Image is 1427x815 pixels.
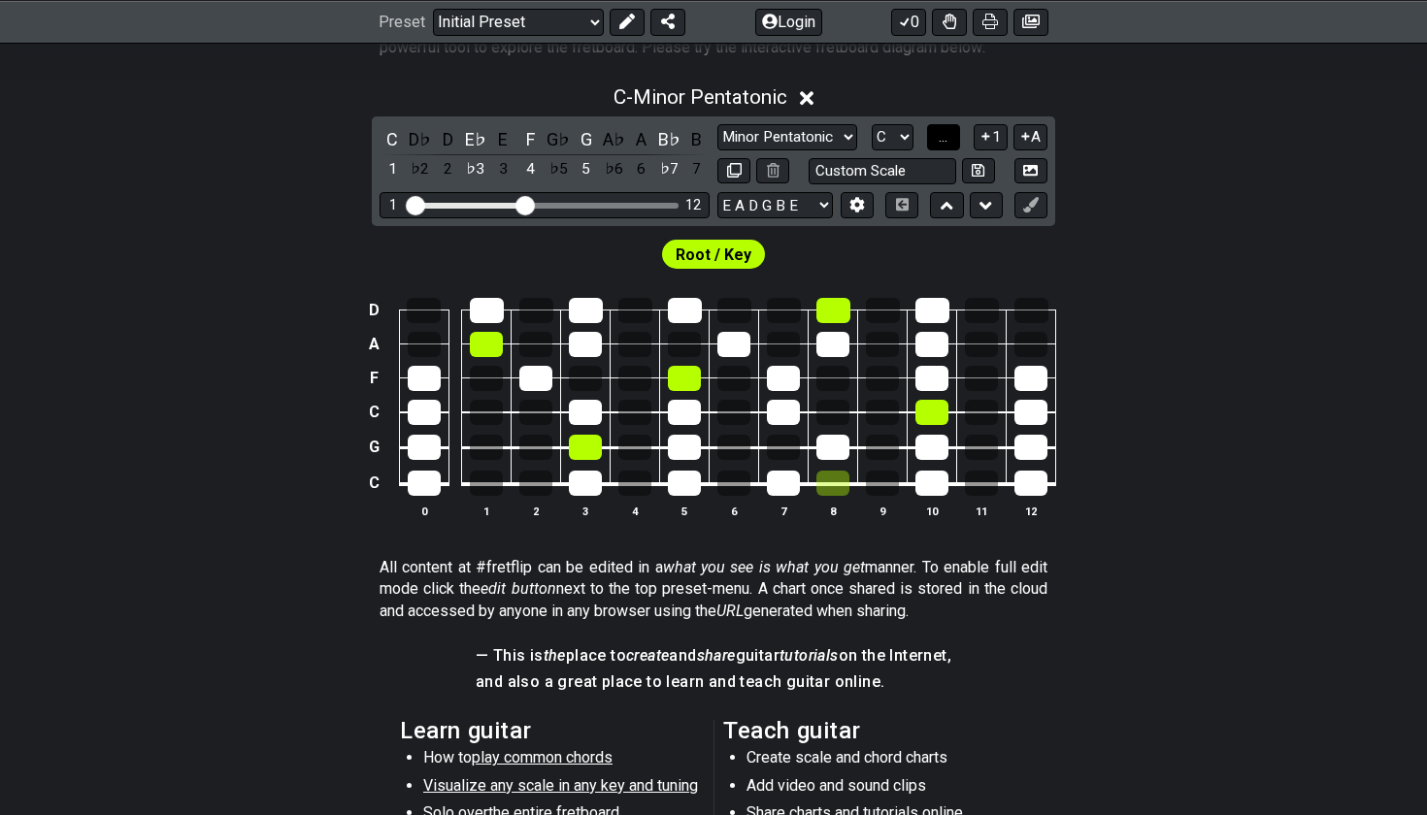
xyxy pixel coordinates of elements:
button: Toggle Dexterity for all fretkits [932,8,967,35]
div: toggle pitch class [546,126,571,152]
div: toggle pitch class [463,126,488,152]
button: 0 [891,8,926,35]
div: toggle pitch class [684,126,710,152]
button: Store user defined scale [962,158,995,184]
th: 11 [957,501,1007,521]
span: First enable full edit mode to edit [676,241,751,269]
div: toggle pitch class [656,126,681,152]
th: 4 [611,501,660,521]
p: All content at #fretflip can be edited in a manner. To enable full edit mode click the next to th... [380,557,1047,622]
button: Toggle horizontal chord view [885,192,918,218]
div: toggle pitch class [629,126,654,152]
th: 10 [908,501,957,521]
span: play common chords [472,748,613,766]
button: A [1013,124,1047,150]
div: Visible fret range [380,192,710,218]
button: First click edit preset to enable marker editing [1014,192,1047,218]
th: 1 [462,501,512,521]
li: Create scale and chord charts [747,747,1023,774]
div: toggle scale degree [574,156,599,182]
td: A [363,327,386,361]
div: toggle pitch class [435,126,460,152]
span: C - Minor Pentatonic [614,85,787,109]
em: edit button [481,579,555,598]
em: the [544,646,566,665]
button: Move down [970,192,1003,218]
h4: — This is place to and guitar on the Internet, [476,645,951,667]
div: toggle scale degree [518,156,544,182]
button: Login [755,8,822,35]
li: Add video and sound clips [747,775,1023,802]
div: toggle scale degree [380,156,405,182]
em: create [626,646,669,665]
div: toggle scale degree [408,156,433,182]
button: Create image [1013,8,1048,35]
td: G [363,430,386,466]
th: 0 [399,501,448,521]
h4: and also a great place to learn and teach guitar online. [476,671,951,693]
th: 2 [512,501,561,521]
div: toggle scale degree [546,156,571,182]
em: share [697,646,736,665]
div: toggle scale degree [435,156,460,182]
th: 9 [858,501,908,521]
span: Visualize any scale in any key and tuning [423,776,698,795]
button: ... [927,124,960,150]
button: Delete [756,158,789,184]
button: Edit Tuning [841,192,874,218]
div: toggle pitch class [601,126,626,152]
th: 6 [710,501,759,521]
td: F [363,361,386,395]
select: Tuning [717,192,833,218]
div: toggle pitch class [574,126,599,152]
div: toggle pitch class [490,126,515,152]
div: toggle pitch class [518,126,544,152]
button: Move up [930,192,963,218]
div: toggle scale degree [656,156,681,182]
td: C [363,465,386,502]
button: Share Preset [650,8,685,35]
div: toggle scale degree [684,156,710,182]
th: 7 [759,501,809,521]
div: toggle pitch class [408,126,433,152]
span: ... [939,128,947,146]
div: toggle pitch class [380,126,405,152]
span: Preset [379,13,425,31]
li: How to [423,747,700,774]
td: C [363,395,386,430]
h2: Learn guitar [400,720,704,741]
th: 3 [561,501,611,521]
div: 12 [685,197,701,213]
div: 1 [389,197,397,213]
div: toggle scale degree [490,156,515,182]
button: Edit Preset [610,8,645,35]
button: 1 [974,124,1007,150]
button: Create Image [1014,158,1047,184]
div: toggle scale degree [629,156,654,182]
td: D [363,294,386,328]
button: Copy [717,158,750,184]
em: what you see is what you get [663,558,866,576]
th: 5 [660,501,710,521]
em: URL [716,602,744,620]
select: Preset [433,8,604,35]
h2: Teach guitar [723,720,1027,741]
button: Print [973,8,1008,35]
em: tutorials [780,646,839,665]
div: toggle scale degree [463,156,488,182]
th: 8 [809,501,858,521]
div: toggle scale degree [601,156,626,182]
th: 12 [1007,501,1056,521]
select: Tonic/Root [872,124,913,150]
select: Scale [717,124,857,150]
